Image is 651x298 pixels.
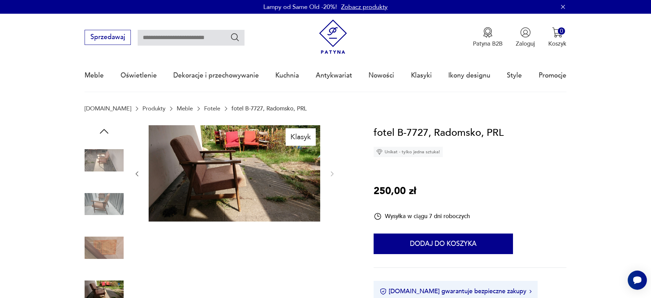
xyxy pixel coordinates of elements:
img: Ikona diamentu [376,149,383,155]
a: Dekoracje i przechowywanie [173,60,259,91]
a: Antykwariat [316,60,352,91]
p: Patyna B2B [473,40,503,48]
div: 0 [558,27,565,35]
img: Zdjęcie produktu fotel B-7727, Radomsko, PRL [85,141,124,180]
img: Zdjęcie produktu fotel B-7727, Radomsko, PRL [85,184,124,224]
img: Zdjęcie produktu fotel B-7727, Radomsko, PRL [85,228,124,267]
a: Promocje [539,60,566,91]
button: Dodaj do koszyka [374,234,513,254]
a: [DOMAIN_NAME] [85,105,131,112]
a: Style [507,60,522,91]
a: Ikony designu [448,60,490,91]
button: Patyna B2B [473,27,503,48]
button: 0Koszyk [548,27,566,48]
p: Zaloguj [516,40,535,48]
a: Fotele [204,105,220,112]
div: Wysyłka w ciągu 7 dni roboczych [374,212,470,220]
a: Nowości [368,60,394,91]
a: Meble [177,105,193,112]
button: [DOMAIN_NAME] gwarantuje bezpieczne zakupy [380,287,531,296]
p: 250,00 zł [374,183,416,199]
button: Sprzedawaj [85,30,131,45]
img: Ikona certyfikatu [380,288,387,295]
a: Klasyki [411,60,432,91]
img: Zdjęcie produktu fotel B-7727, Radomsko, PRL [149,125,320,222]
img: Ikonka użytkownika [520,27,531,38]
a: Meble [85,60,104,91]
a: Sprzedawaj [85,35,131,40]
a: Kuchnia [275,60,299,91]
button: Zaloguj [516,27,535,48]
img: Ikona koszyka [552,27,563,38]
a: Produkty [142,105,165,112]
h1: fotel B-7727, Radomsko, PRL [374,125,504,141]
p: Koszyk [548,40,566,48]
a: Ikona medaluPatyna B2B [473,27,503,48]
iframe: Smartsupp widget button [628,271,647,290]
div: Klasyk [286,128,316,145]
p: Lampy od Same Old -20%! [263,3,337,11]
img: Ikona medalu [483,27,493,38]
a: Zobacz produkty [341,3,388,11]
div: Unikat - tylko jedna sztuka! [374,147,443,157]
button: Szukaj [230,32,240,42]
img: Ikona strzałki w prawo [529,290,531,293]
p: fotel B-7727, Radomsko, PRL [231,105,307,112]
a: Oświetlenie [121,60,157,91]
img: Patyna - sklep z meblami i dekoracjami vintage [316,20,350,54]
